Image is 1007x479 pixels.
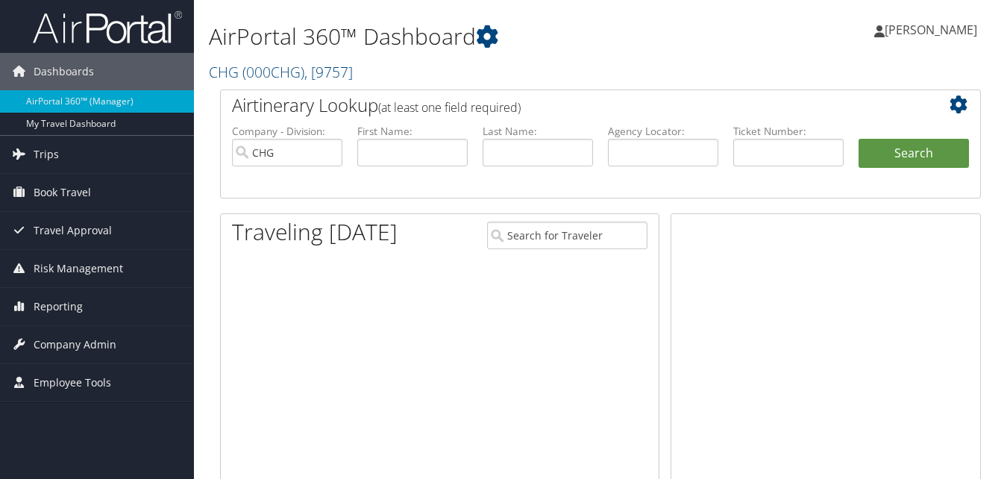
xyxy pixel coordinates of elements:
[34,250,123,287] span: Risk Management
[34,288,83,325] span: Reporting
[357,124,468,139] label: First Name:
[874,7,992,52] a: [PERSON_NAME]
[232,93,906,118] h2: Airtinerary Lookup
[733,124,844,139] label: Ticket Number:
[209,62,353,82] a: CHG
[608,124,718,139] label: Agency Locator:
[34,212,112,249] span: Travel Approval
[34,53,94,90] span: Dashboards
[33,10,182,45] img: airportal-logo.png
[859,139,969,169] button: Search
[34,136,59,173] span: Trips
[378,99,521,116] span: (at least one field required)
[232,216,398,248] h1: Traveling [DATE]
[487,222,647,249] input: Search for Traveler
[304,62,353,82] span: , [ 9757 ]
[242,62,304,82] span: ( 000CHG )
[885,22,977,38] span: [PERSON_NAME]
[34,326,116,363] span: Company Admin
[34,174,91,211] span: Book Travel
[34,364,111,401] span: Employee Tools
[232,124,342,139] label: Company - Division:
[209,21,731,52] h1: AirPortal 360™ Dashboard
[483,124,593,139] label: Last Name:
